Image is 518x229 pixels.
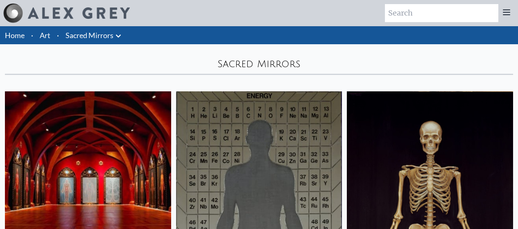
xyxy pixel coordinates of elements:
[40,29,50,41] a: Art
[28,26,36,44] li: ·
[385,4,498,22] input: Search
[5,57,513,70] div: Sacred Mirrors
[54,26,62,44] li: ·
[66,29,113,41] a: Sacred Mirrors
[5,31,25,40] a: Home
